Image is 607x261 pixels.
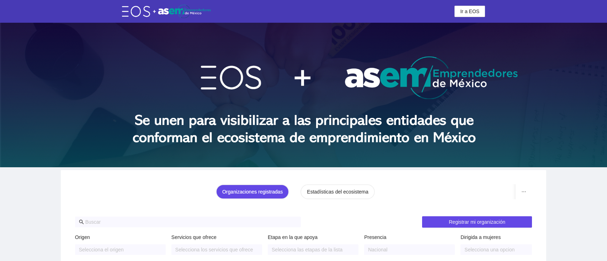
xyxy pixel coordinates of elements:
[364,233,386,241] label: Presencia
[516,184,532,199] button: ellipsis
[85,218,297,226] input: Buscar
[460,233,501,241] label: Dirigida a mujeres
[222,188,283,196] div: Organizaciones registradas
[449,218,505,226] span: Registrar mi organización
[460,7,479,15] span: Ir a EOS
[122,5,211,18] img: eos-asem-logo.38b026ae.png
[307,188,368,196] div: Estadísticas del ecosistema
[75,233,90,241] label: Origen
[454,6,485,17] button: Ir a EOS
[521,189,526,194] span: ellipsis
[171,233,217,241] label: Servicios que ofrece
[422,216,532,228] button: Registrar mi organización
[79,219,84,224] span: search
[268,233,318,241] label: Etapa en la que apoya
